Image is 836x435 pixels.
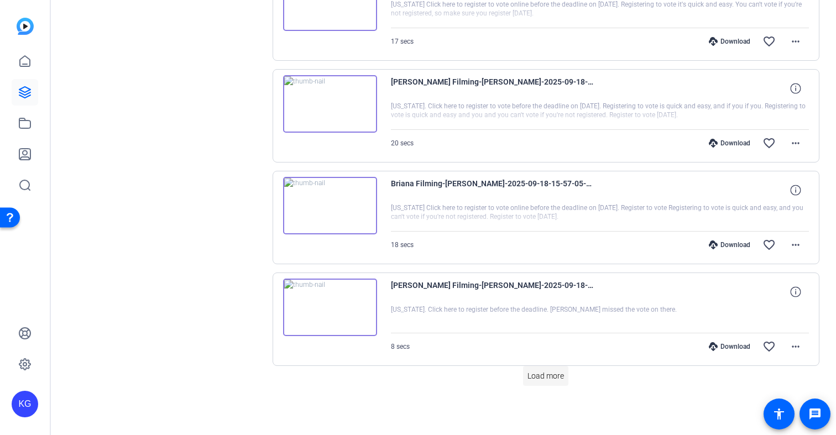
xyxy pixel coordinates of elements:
mat-icon: more_horiz [789,137,802,150]
mat-icon: favorite_border [762,238,776,251]
span: 20 secs [391,139,414,147]
button: Load more [523,366,568,386]
img: thumb-nail [283,75,377,133]
div: Download [703,139,756,148]
mat-icon: favorite_border [762,35,776,48]
div: Download [703,342,756,351]
mat-icon: accessibility [772,407,786,421]
span: [PERSON_NAME] Filming-[PERSON_NAME]-2025-09-18-15-56-49-909-0 [391,279,595,305]
div: Download [703,37,756,46]
mat-icon: more_horiz [789,340,802,353]
mat-icon: favorite_border [762,137,776,150]
div: KG [12,391,38,417]
img: blue-gradient.svg [17,18,34,35]
span: Load more [527,370,564,382]
mat-icon: message [808,407,822,421]
mat-icon: favorite_border [762,340,776,353]
img: thumb-nail [283,177,377,234]
mat-icon: more_horiz [789,238,802,251]
span: Briana Filming-[PERSON_NAME]-2025-09-18-15-57-05-537-0 [391,177,595,203]
span: 8 secs [391,343,410,350]
div: Download [703,240,756,249]
span: [PERSON_NAME] Filming-[PERSON_NAME]-2025-09-18-15-57-36-476-0 [391,75,595,102]
img: thumb-nail [283,279,377,336]
span: 18 secs [391,241,414,249]
mat-icon: more_horiz [789,35,802,48]
span: 17 secs [391,38,414,45]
